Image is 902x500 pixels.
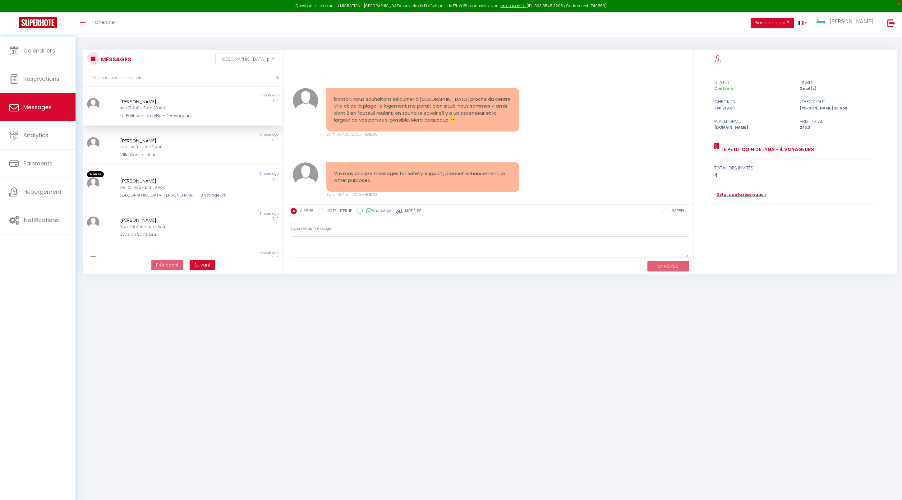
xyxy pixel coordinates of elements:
[812,12,881,34] a: ... [PERSON_NAME]
[796,118,881,125] div: Prix total
[710,98,795,105] div: check in
[647,261,689,272] button: ENVOYER
[293,162,318,188] img: ...
[87,137,99,150] img: ...
[277,177,278,182] span: 4
[87,256,99,268] img: ...
[277,216,278,221] span: 2
[120,224,228,230] div: Sam 09 Aoû - Lun 11 Aoû
[714,86,733,91] span: Confirmé
[83,69,283,87] input: Rechercher un mot clé
[156,262,179,268] span: Précédent
[363,208,391,215] label: WhatsApp
[714,192,766,198] a: Détails de la réservation
[276,137,278,142] span: 14
[796,105,881,111] div: [PERSON_NAME] 23 Aoû
[87,171,104,178] span: Non lu
[183,93,283,98] div: 2 hours ago
[719,146,814,153] a: Le Petit coin de LyNa - 4 voyageurs
[120,113,228,119] div: Le Petit coin de LyNa - 4 voyageurs
[816,19,826,25] img: ...
[669,208,684,215] label: RAPPEL
[19,17,57,28] img: Super Booking
[87,98,99,110] img: ...
[405,208,421,216] label: Modèles
[796,98,881,105] div: check out
[120,231,228,238] div: Évasion Saint-Leu
[190,260,215,271] button: Next
[120,152,228,158] div: Villa Constellation
[796,125,881,131] div: 276.3
[24,216,59,224] span: Notifications
[194,262,210,268] span: Suivant
[334,170,512,184] pre: We may analyze messages for safety, support, product enhancement, or other purposes.
[710,125,795,131] div: [DOMAIN_NAME]
[120,144,228,150] div: Lun 11 Aoû - Lun 25 Aoû
[183,171,283,178] div: 2 hours ago
[120,192,228,198] div: [GEOGRAPHIC_DATA][PERSON_NAME] - 10 voyageurs
[297,208,313,215] label: AIRBNB
[277,98,278,103] span: 2
[23,131,48,139] span: Analytics
[501,3,527,8] a: en cliquant ici
[326,132,519,137] div: Sam 09 Aoû. 2025 - 18:18:38
[324,208,352,215] label: NOTE INTERNE
[183,132,283,137] div: 2 hours ago
[120,98,228,105] div: [PERSON_NAME]
[95,19,116,25] span: Chercher
[120,256,228,263] div: [PERSON_NAME]
[23,75,59,83] span: Réservations
[23,160,53,167] span: Paiements
[326,192,519,198] div: Sam 09 Aoû. 2025 - 18:18:38
[183,211,283,216] div: 3 hours ago
[276,256,278,260] span: 15
[120,177,228,185] div: [PERSON_NAME]
[293,88,318,113] img: ...
[334,96,512,124] pre: bonsoir, nous souhaitons séjourner à [GEOGRAPHIC_DATA] proche du centre ville et de la plage. le ...
[183,251,283,256] div: 4 hours ago
[710,105,795,111] div: Jeu 21 Aoû
[120,216,228,224] div: [PERSON_NAME]
[830,17,873,25] span: [PERSON_NAME]
[23,47,55,54] span: Calendriers
[751,18,794,28] button: Besoin d'aide ?
[887,19,895,27] img: logout
[23,188,62,196] span: Hébergement
[120,185,228,191] div: Mer 06 Aoû - Dim 10 Aoû
[120,137,228,145] div: [PERSON_NAME]
[87,177,99,190] img: ...
[291,221,689,236] div: Tapez votre message
[710,79,795,86] div: statut
[99,52,131,66] h3: MESSAGES
[151,260,183,271] button: Previous
[87,216,99,229] img: ...
[796,86,881,92] div: 2 nuit(s)
[120,105,228,111] div: Jeu 21 Aoû - Sam 23 Aoû
[90,12,121,34] a: Chercher
[714,164,877,172] div: total des invités
[714,172,877,179] div: 4
[710,118,795,125] div: Plateforme
[23,103,52,111] span: Messages
[796,79,881,86] div: durée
